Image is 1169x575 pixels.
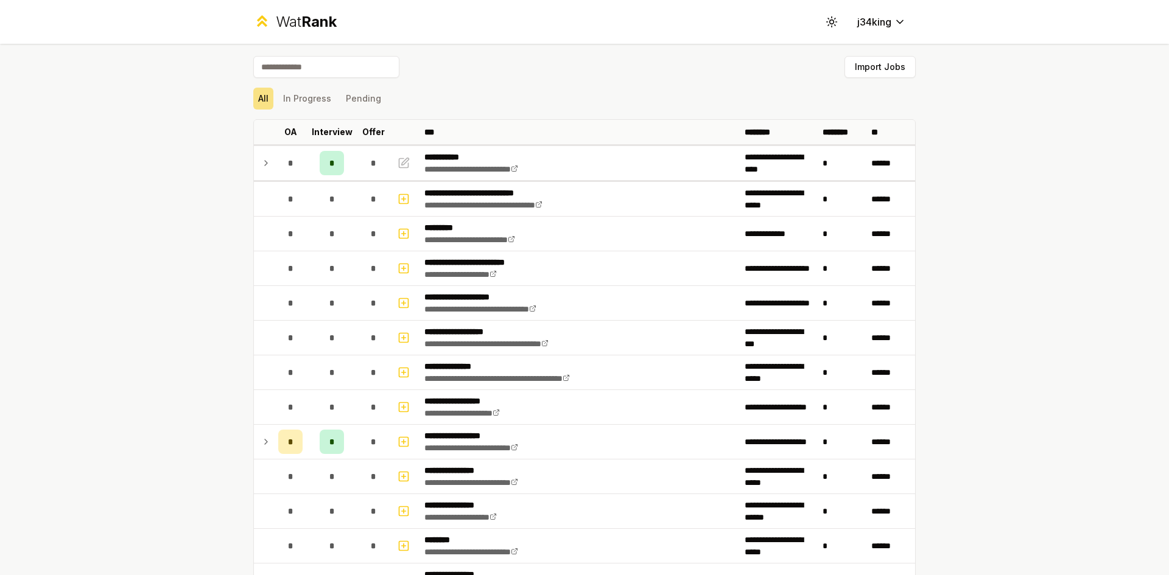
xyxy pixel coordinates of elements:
button: Import Jobs [844,56,916,78]
p: Interview [312,126,353,138]
button: In Progress [278,88,336,110]
span: j34king [857,15,891,29]
button: Pending [341,88,386,110]
button: j34king [848,11,916,33]
a: WatRank [253,12,337,32]
p: Offer [362,126,385,138]
p: OA [284,126,297,138]
span: Rank [301,13,337,30]
div: Wat [276,12,337,32]
button: All [253,88,273,110]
